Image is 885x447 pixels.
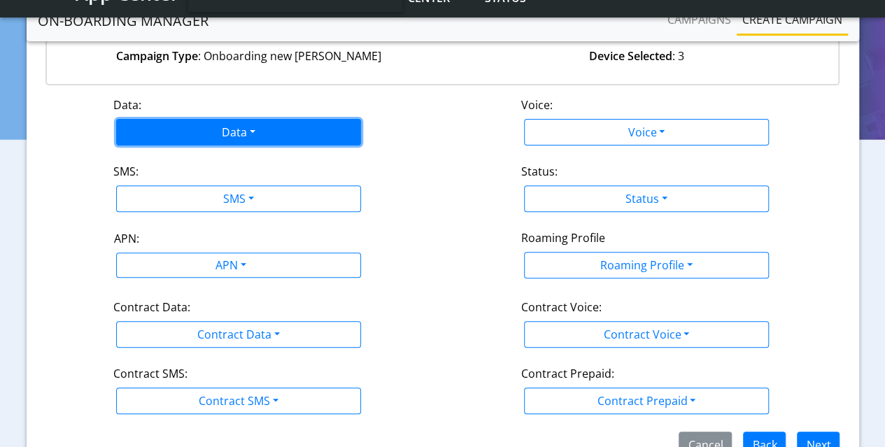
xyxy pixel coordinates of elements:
label: Contract SMS: [113,365,187,382]
a: On-Boarding Manager [38,7,208,35]
button: Contract Voice [524,321,769,348]
label: Voice: [521,97,553,113]
button: Status [524,185,769,212]
button: Roaming Profile [524,252,769,278]
div: : 3 [443,48,830,64]
strong: Campaign Type [116,48,198,64]
label: APN: [113,230,139,247]
label: Data: [113,97,141,113]
label: Contract Data: [113,299,190,315]
button: Voice [524,119,769,146]
label: SMS: [113,163,139,180]
button: Contract Prepaid [524,388,769,414]
button: SMS [116,185,361,212]
button: Contract Data [116,321,361,348]
label: Contract Prepaid: [521,365,614,382]
div: : Onboarding new [PERSON_NAME] [55,48,443,64]
div: APN [101,253,359,281]
label: Roaming Profile [521,229,605,246]
strong: Device Selected [588,48,672,64]
a: Create campaign [737,6,848,34]
label: Contract Voice: [521,299,602,315]
label: Status: [521,163,558,180]
button: Data [116,119,361,146]
a: Campaigns [662,6,737,34]
button: Contract SMS [116,388,361,414]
